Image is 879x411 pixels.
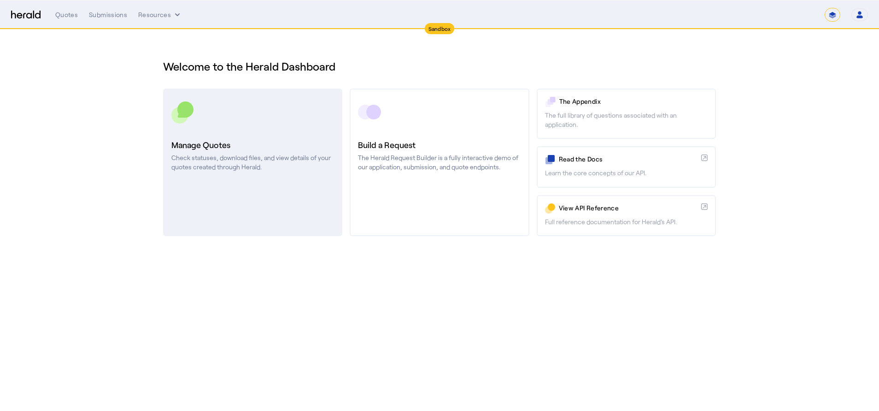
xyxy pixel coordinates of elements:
a: Read the DocsLearn the core concepts of our API. [537,146,716,187]
div: Quotes [55,10,78,19]
p: The Appendix [559,97,708,106]
h3: Manage Quotes [171,138,334,151]
a: Manage QuotesCheck statuses, download files, and view details of your quotes created through Herald. [163,89,342,236]
a: The AppendixThe full library of questions associated with an application. [537,89,716,139]
p: View API Reference [559,203,697,213]
p: Check statuses, download files, and view details of your quotes created through Herald. [171,153,334,172]
p: The Herald Request Builder is a fully interactive demo of our application, submission, and quote ... [358,153,521,172]
a: Build a RequestThe Herald Request Builder is a fully interactive demo of our application, submiss... [350,89,529,236]
div: Sandbox [425,23,455,34]
p: Learn the core concepts of our API. [545,168,708,178]
a: View API ReferenceFull reference documentation for Herald's API. [537,195,716,236]
button: Resources dropdown menu [138,10,182,19]
div: Submissions [89,10,127,19]
img: Herald Logo [11,11,41,19]
h3: Build a Request [358,138,521,151]
p: Read the Docs [559,155,697,164]
p: Full reference documentation for Herald's API. [545,217,708,226]
h1: Welcome to the Herald Dashboard [163,59,716,74]
p: The full library of questions associated with an application. [545,111,708,129]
